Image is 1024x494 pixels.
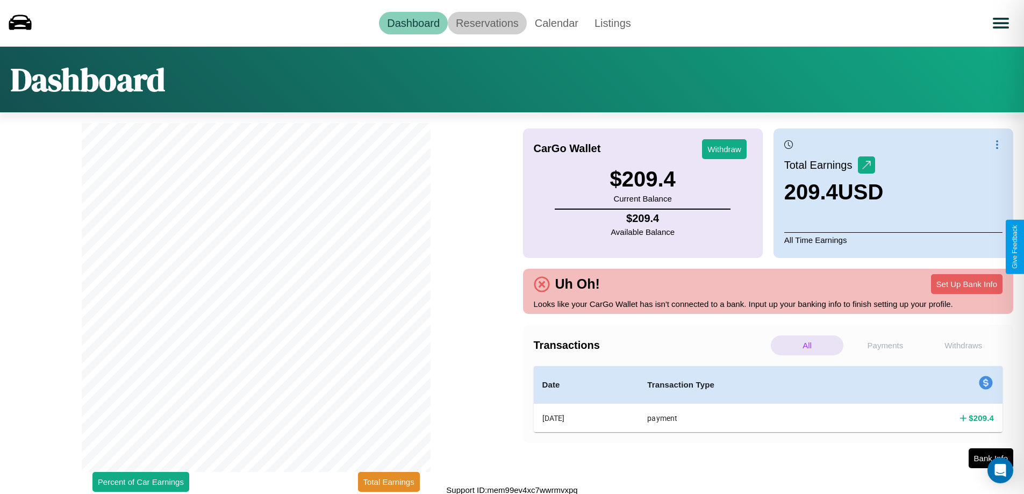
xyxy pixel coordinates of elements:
[610,191,675,206] p: Current Balance
[610,167,675,191] h3: $ 209.4
[11,58,165,102] h1: Dashboard
[534,339,768,352] h4: Transactions
[987,457,1013,483] div: Open Intercom Messenger
[702,139,747,159] button: Withdraw
[784,232,1002,247] p: All Time Earnings
[1011,225,1019,269] div: Give Feedback
[969,412,994,424] h4: $ 209.4
[358,472,420,492] button: Total Earnings
[931,274,1002,294] button: Set Up Bank Info
[969,448,1013,468] button: Bank Info
[986,8,1016,38] button: Open menu
[527,12,586,34] a: Calendar
[784,180,884,204] h3: 209.4 USD
[534,366,1003,432] table: simple table
[542,378,631,391] h4: Date
[379,12,448,34] a: Dashboard
[611,225,675,239] p: Available Balance
[611,212,675,225] h4: $ 209.4
[771,335,843,355] p: All
[639,404,862,433] th: payment
[534,404,639,433] th: [DATE]
[534,297,1003,311] p: Looks like your CarGo Wallet has isn't connected to a bank. Input up your banking info to finish ...
[849,335,921,355] p: Payments
[927,335,1000,355] p: Withdraws
[784,155,858,175] p: Total Earnings
[550,276,605,292] h4: Uh Oh!
[534,142,601,155] h4: CarGo Wallet
[647,378,853,391] h4: Transaction Type
[448,12,527,34] a: Reservations
[92,472,189,492] button: Percent of Car Earnings
[586,12,639,34] a: Listings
